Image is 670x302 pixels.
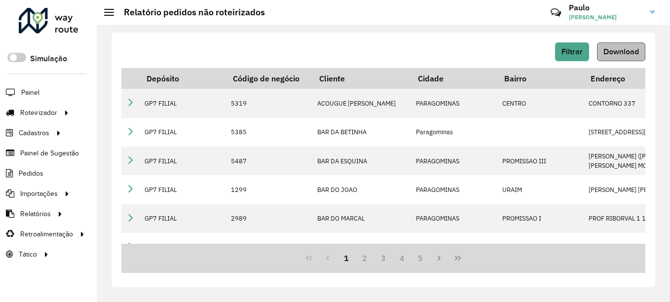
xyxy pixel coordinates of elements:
td: ACOUGUE [PERSON_NAME] [312,89,411,117]
td: GP7 FILIAL [140,147,226,175]
td: PARAGOMINAS [411,204,497,233]
button: Next Page [430,249,448,267]
th: Depósito [140,68,226,89]
th: Código de negócio [226,68,312,89]
td: PARAGOMINAS [411,147,497,175]
th: Cliente [312,68,411,89]
td: BAR DA BETINHA [312,118,411,147]
td: 2118 [226,233,312,262]
td: PARAGOMINAS [411,89,497,117]
span: Painel de Sugestão [20,148,79,158]
td: 5319 [226,89,312,117]
span: Painel [21,87,39,98]
td: PROMISSAO I [497,204,584,233]
button: Filtrar [555,42,589,61]
button: Download [597,42,645,61]
span: Roteirizador [20,108,57,118]
button: Last Page [448,249,467,267]
th: Cidade [411,68,497,89]
button: 5 [411,249,430,267]
td: Paragominas [411,118,497,147]
td: URAIM [497,175,584,204]
td: 1299 [226,175,312,204]
span: Importações [20,189,58,199]
button: 3 [374,249,393,267]
button: 4 [393,249,411,267]
td: 5487 [226,147,312,175]
th: Bairro [497,68,584,89]
a: Contato Rápido [545,2,566,23]
td: GP7 FILIAL [140,89,226,117]
td: BAR DA ESQUINA [312,147,411,175]
td: PARAGOMINAS [411,175,497,204]
td: 2989 [226,204,312,233]
td: PARAGOMINAS [411,233,497,262]
span: Download [603,47,639,56]
td: BAR DO JOAO [312,175,411,204]
span: Retroalimentação [20,229,73,239]
span: [PERSON_NAME] [569,13,643,22]
label: Simulação [30,53,67,65]
td: CENTRO [497,233,584,262]
td: CENTRO [497,89,584,117]
span: Relatórios [20,209,51,219]
span: Cadastros [19,128,49,138]
td: BAR DO [PERSON_NAME] [312,233,411,262]
td: BAR DO MARCAL [312,204,411,233]
h3: Paulo [569,3,643,12]
button: 2 [355,249,374,267]
span: Filtrar [561,47,583,56]
h2: Relatório pedidos não roteirizados [114,7,265,18]
td: GP7 FILIAL [140,175,226,204]
span: Pedidos [19,168,43,179]
td: GP7 FILIAL [140,233,226,262]
span: Tático [19,249,37,260]
td: GP7 FILIAL [140,118,226,147]
td: 5385 [226,118,312,147]
td: PROMISSAO III [497,147,584,175]
td: GP7 FILIAL [140,204,226,233]
button: 1 [337,249,356,267]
